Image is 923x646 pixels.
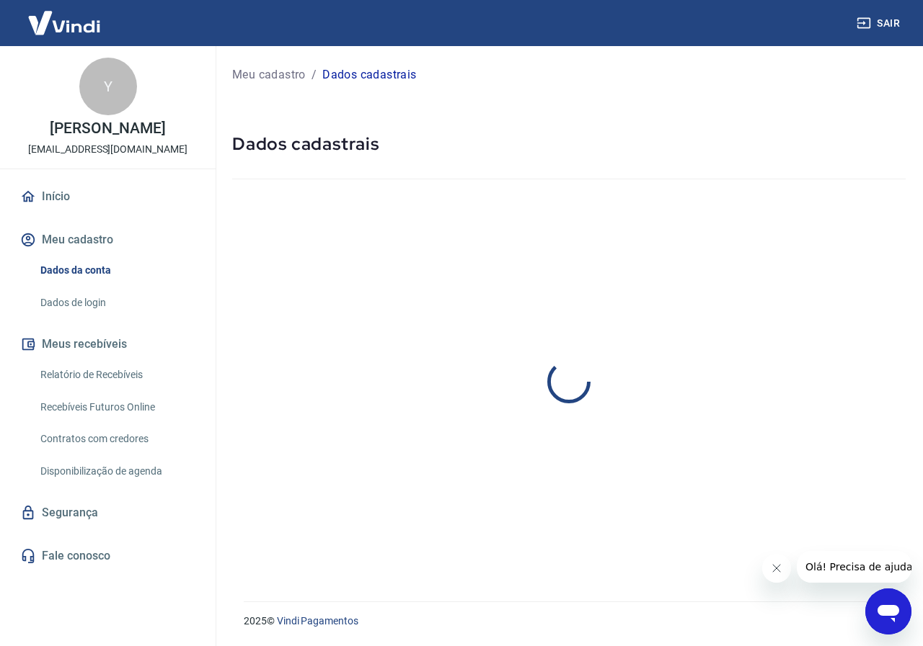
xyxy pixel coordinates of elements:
a: Contratos com credores [35,424,198,454]
a: Disponibilização de agenda [35,457,198,486]
button: Meus recebíveis [17,328,198,360]
a: Segurança [17,497,198,529]
a: Relatório de Recebíveis [35,360,198,390]
div: Y [79,58,137,115]
iframe: Mensagem da empresa [797,551,911,583]
span: Olá! Precisa de ajuda? [9,10,121,22]
button: Meu cadastro [17,224,198,256]
a: Dados da conta [35,256,198,285]
a: Meu cadastro [232,66,306,84]
iframe: Botão para abrir a janela de mensagens [865,588,911,634]
a: Fale conosco [17,540,198,572]
button: Sair [854,10,906,37]
p: [PERSON_NAME] [50,121,165,136]
p: / [312,66,317,84]
a: Vindi Pagamentos [277,615,358,627]
p: 2025 © [244,614,888,629]
a: Início [17,181,198,212]
h5: Dados cadastrais [232,133,906,156]
img: Vindi [17,1,111,45]
a: Dados de login [35,288,198,318]
a: Recebíveis Futuros Online [35,392,198,422]
p: [EMAIL_ADDRESS][DOMAIN_NAME] [28,142,187,157]
p: Dados cadastrais [322,66,416,84]
iframe: Fechar mensagem [762,554,791,583]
